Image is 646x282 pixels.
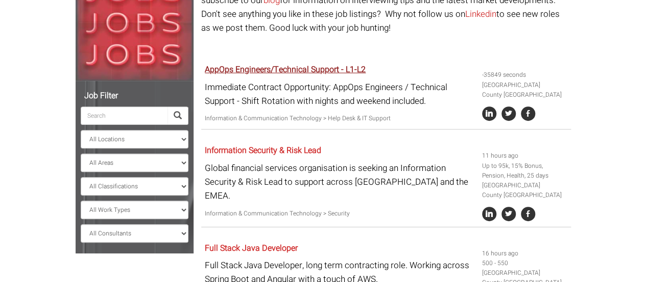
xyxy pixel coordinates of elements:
[482,249,567,258] li: 16 hours ago
[205,63,366,76] a: AppOps Engineers/Technical Support - L1-L2
[205,144,321,157] a: Information Security & Risk Lead
[205,80,474,108] p: Immediate Contract Opportunity: AppOps Engineers / Technical Support - Shift Rotation with nights...
[482,80,567,100] li: [GEOGRAPHIC_DATA] County [GEOGRAPHIC_DATA]
[205,114,474,123] p: Information & Communication Technology > Help Desk & IT Support
[205,242,298,254] a: Full Stack Java Developer
[205,161,474,203] p: Global financial services organisation is seeking an Information Security & Risk Lead to support ...
[205,209,474,219] p: Information & Communication Technology > Security
[81,92,188,101] h5: Job Filter
[482,151,567,161] li: 11 hours ago
[482,181,567,200] li: [GEOGRAPHIC_DATA] County [GEOGRAPHIC_DATA]
[465,8,496,20] a: Linkedin
[482,70,567,80] li: -35849 seconds
[482,258,567,268] li: 500 - 550
[81,106,168,125] input: Search
[482,161,567,181] li: Up to 95k, 15% Bonus, Pension, Health, 25 days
